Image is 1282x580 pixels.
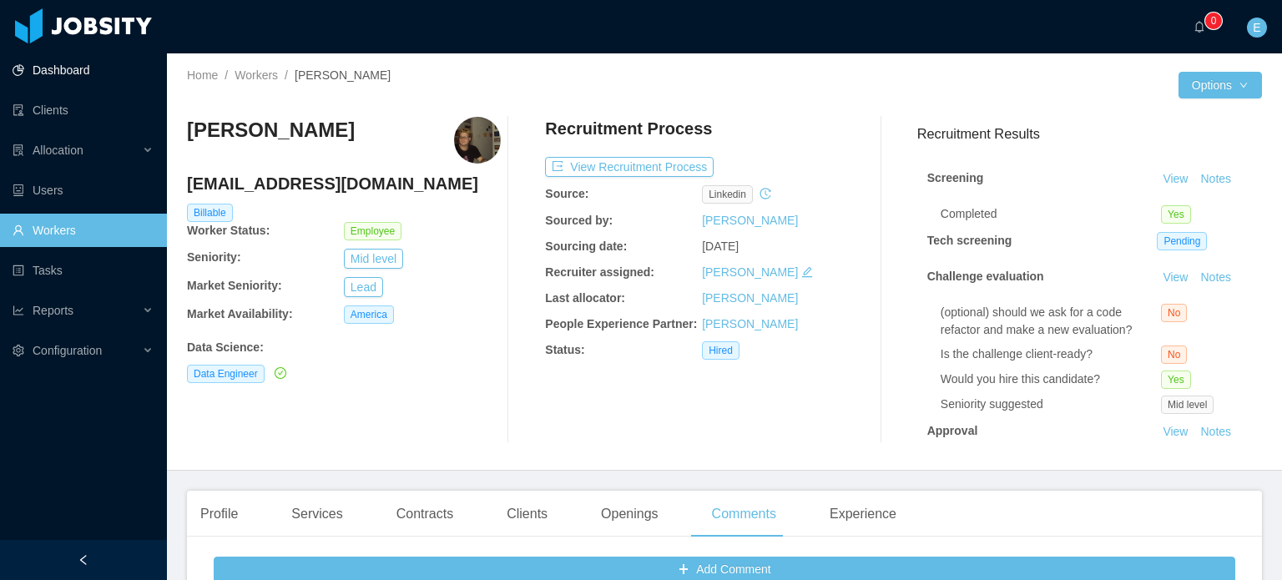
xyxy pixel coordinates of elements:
[545,343,584,356] b: Status:
[1161,396,1214,414] span: Mid level
[13,53,154,87] a: icon: pie-chartDashboard
[545,214,613,227] b: Sourced by:
[187,340,264,354] b: Data Science :
[545,117,712,140] h4: Recruitment Process
[33,144,83,157] span: Allocation
[941,396,1161,413] div: Seniority suggested
[493,491,561,537] div: Clients
[1194,21,1205,33] i: icon: bell
[285,68,288,82] span: /
[187,491,251,537] div: Profile
[344,222,401,240] span: Employee
[1179,72,1262,98] button: Optionsicon: down
[917,124,1262,144] h3: Recruitment Results
[927,171,984,184] strong: Screening
[702,265,798,279] a: [PERSON_NAME]
[702,240,739,253] span: [DATE]
[383,491,467,537] div: Contracts
[187,250,241,264] b: Seniority:
[13,214,154,247] a: icon: userWorkers
[545,160,714,174] a: icon: exportView Recruitment Process
[187,365,265,383] span: Data Engineer
[1194,169,1238,189] button: Notes
[1194,422,1238,442] button: Notes
[927,270,1044,283] strong: Challenge evaluation
[545,187,588,200] b: Source:
[816,491,910,537] div: Experience
[702,185,753,204] span: linkedin
[941,371,1161,388] div: Would you hire this candidate?
[13,345,24,356] i: icon: setting
[545,240,627,253] b: Sourcing date:
[275,367,286,379] i: icon: check-circle
[1157,172,1194,185] a: View
[1157,270,1194,284] a: View
[1157,425,1194,438] a: View
[454,117,501,164] img: c4f93710-2817-49eb-9ce0-9c74713d8f2f_664ceb611f1f0-400w.png
[702,214,798,227] a: [PERSON_NAME]
[187,68,218,82] a: Home
[13,174,154,207] a: icon: robotUsers
[344,277,383,297] button: Lead
[545,317,697,330] b: People Experience Partner:
[1161,371,1191,389] span: Yes
[699,491,790,537] div: Comments
[545,291,625,305] b: Last allocator:
[187,279,282,292] b: Market Seniority:
[187,204,233,222] span: Billable
[235,68,278,82] a: Workers
[344,249,403,269] button: Mid level
[33,304,73,317] span: Reports
[344,305,394,324] span: America
[545,265,654,279] b: Recruiter assigned:
[13,144,24,156] i: icon: solution
[941,345,1161,363] div: Is the challenge client-ready?
[1161,205,1191,224] span: Yes
[1205,13,1222,29] sup: 0
[13,93,154,127] a: icon: auditClients
[760,188,771,199] i: icon: history
[271,366,286,380] a: icon: check-circle
[941,205,1161,223] div: Completed
[941,304,1161,339] div: (optional) should we ask for a code refactor and make a new evaluation?
[1253,18,1260,38] span: E
[702,341,739,360] span: Hired
[187,117,355,144] h3: [PERSON_NAME]
[13,305,24,316] i: icon: line-chart
[1161,345,1187,364] span: No
[187,172,501,195] h4: [EMAIL_ADDRESS][DOMAIN_NAME]
[187,307,293,320] b: Market Availability:
[278,491,356,537] div: Services
[1194,268,1238,288] button: Notes
[187,224,270,237] b: Worker Status:
[295,68,391,82] span: [PERSON_NAME]
[801,266,813,278] i: icon: edit
[588,491,672,537] div: Openings
[545,157,714,177] button: icon: exportView Recruitment Process
[33,344,102,357] span: Configuration
[1161,304,1187,322] span: No
[13,254,154,287] a: icon: profileTasks
[1157,232,1207,250] span: Pending
[927,234,1012,247] strong: Tech screening
[927,424,978,437] strong: Approval
[225,68,228,82] span: /
[702,317,798,330] a: [PERSON_NAME]
[702,291,798,305] a: [PERSON_NAME]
